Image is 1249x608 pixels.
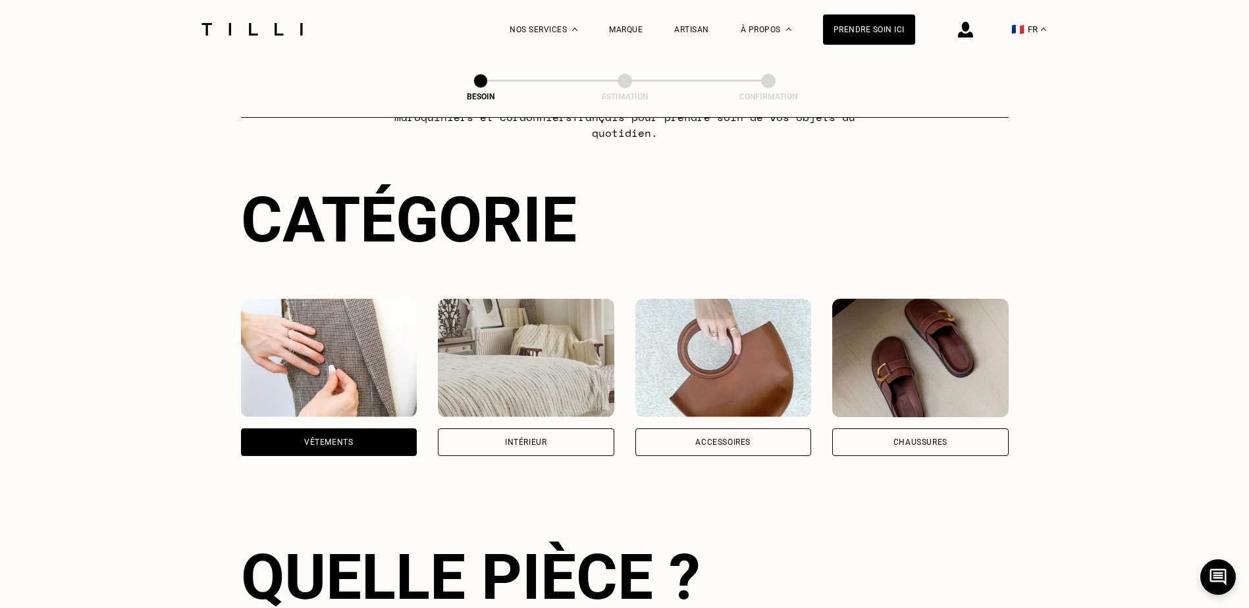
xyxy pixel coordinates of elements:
a: Prendre soin ici [823,14,915,45]
div: Catégorie [241,183,1009,257]
img: icône connexion [958,22,973,38]
img: Intérieur [438,299,614,417]
div: Intérieur [505,438,546,446]
div: Chaussures [893,438,947,446]
img: Logo du service de couturière Tilli [197,23,307,36]
img: Menu déroulant à propos [786,28,791,31]
a: Artisan [674,25,709,34]
img: Accessoires [635,299,812,417]
div: Confirmation [703,92,834,101]
img: Chaussures [832,299,1009,417]
div: Estimation [559,92,691,101]
div: Besoin [415,92,546,101]
a: Marque [609,25,643,34]
img: Menu déroulant [572,28,577,31]
span: 🇫🇷 [1011,23,1024,36]
img: menu déroulant [1041,28,1046,31]
img: Vêtements [241,299,417,417]
div: Vêtements [304,438,353,446]
div: Accessoires [695,438,751,446]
